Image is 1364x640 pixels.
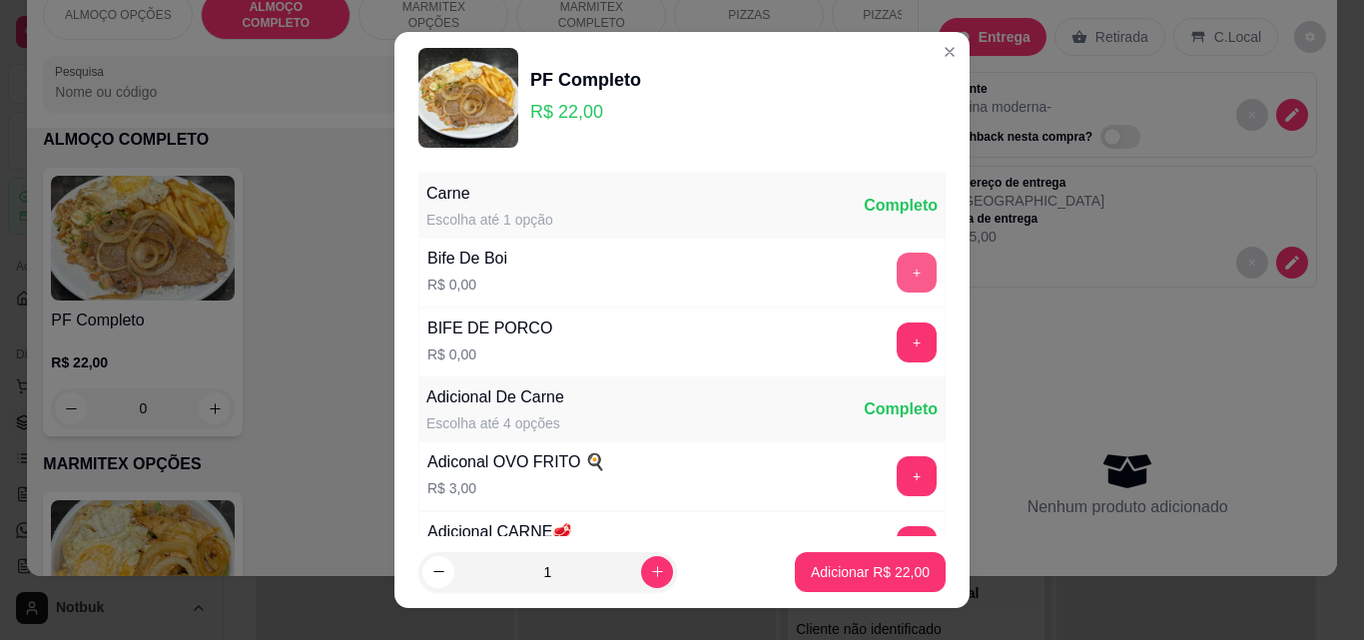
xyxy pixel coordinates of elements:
button: decrease-product-quantity [422,556,454,588]
button: add [897,253,937,293]
button: add [897,526,937,566]
p: R$ 22,00 [530,98,641,126]
div: Adicional CARNE🥩 [427,520,572,544]
p: R$ 0,00 [427,275,507,295]
div: PF Completo [530,66,641,94]
div: BIFE DE PORCO [427,317,552,340]
button: increase-product-quantity [641,556,673,588]
p: Adicionar R$ 22,00 [811,562,930,582]
p: R$ 3,00 [427,478,605,498]
div: Carne [426,182,553,206]
div: Escolha até 1 opção [426,210,553,230]
div: Completo [864,397,938,421]
button: add [897,456,937,496]
button: add [897,322,937,362]
div: Adiconal OVO FRITO 🍳 [427,450,605,474]
p: R$ 0,00 [427,344,552,364]
div: Completo [864,194,938,218]
img: product-image [418,48,518,148]
button: Close [934,36,966,68]
div: Adicional De Carne [426,385,564,409]
button: Adicionar R$ 22,00 [795,552,946,592]
div: Escolha até 4 opções [426,413,564,433]
div: Bife De Boi [427,247,507,271]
